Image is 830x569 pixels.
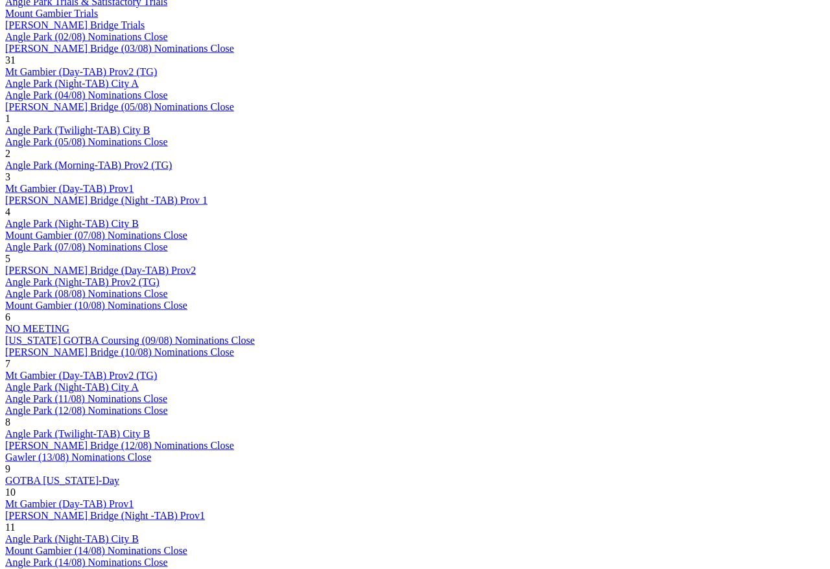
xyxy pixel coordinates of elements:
[5,148,10,159] span: 2
[5,8,98,19] a: Mount Gambier Trials
[5,66,157,77] a: Mt Gambier (Day-TAB) Prov2 (TG)
[5,335,255,346] a: [US_STATE] GOTBA Coursing (09/08) Nominations Close
[5,230,187,241] a: Mount Gambier (07/08) Nominations Close
[5,487,16,498] span: 10
[5,183,134,194] a: Mt Gambier (Day-TAB) Prov1
[5,557,168,568] a: Angle Park (14/08) Nominations Close
[5,545,187,556] a: Mount Gambier (14/08) Nominations Close
[5,19,145,30] a: [PERSON_NAME] Bridge Trials
[5,265,196,276] a: [PERSON_NAME] Bridge (Day-TAB) Prov2
[5,358,10,369] span: 7
[5,510,205,521] a: [PERSON_NAME] Bridge (Night -TAB) Prov1
[5,276,160,287] a: Angle Park (Night-TAB) Prov2 (TG)
[5,241,168,252] a: Angle Park (07/08) Nominations Close
[5,393,167,404] a: Angle Park (11/08) Nominations Close
[5,43,234,54] a: [PERSON_NAME] Bridge (03/08) Nominations Close
[5,78,139,89] a: Angle Park (Night-TAB) City A
[5,440,234,451] a: [PERSON_NAME] Bridge (12/08) Nominations Close
[5,417,10,428] span: 8
[5,311,10,322] span: 6
[5,346,234,357] a: [PERSON_NAME] Bridge (10/08) Nominations Close
[5,498,134,509] a: Mt Gambier (Day-TAB) Prov1
[5,475,119,486] a: GOTBA [US_STATE]-Day
[5,452,151,463] a: Gawler (13/08) Nominations Close
[5,463,10,474] span: 9
[5,90,168,101] a: Angle Park (04/08) Nominations Close
[5,101,234,112] a: [PERSON_NAME] Bridge (05/08) Nominations Close
[5,288,168,299] a: Angle Park (08/08) Nominations Close
[5,206,10,217] span: 4
[5,323,69,334] a: NO MEETING
[5,428,150,439] a: Angle Park (Twilight-TAB) City B
[5,218,139,229] a: Angle Park (Night-TAB) City B
[5,54,16,66] span: 31
[5,160,172,171] a: Angle Park (Morning-TAB) Prov2 (TG)
[5,405,168,416] a: Angle Park (12/08) Nominations Close
[5,370,157,381] a: Mt Gambier (Day-TAB) Prov2 (TG)
[5,171,10,182] span: 3
[5,381,139,393] a: Angle Park (Night-TAB) City A
[5,533,139,544] a: Angle Park (Night-TAB) City B
[5,31,168,42] a: Angle Park (02/08) Nominations Close
[5,195,207,206] a: [PERSON_NAME] Bridge (Night -TAB) Prov 1
[5,522,15,533] span: 11
[5,136,168,147] a: Angle Park (05/08) Nominations Close
[5,125,150,136] a: Angle Park (Twilight-TAB) City B
[5,113,10,124] span: 1
[5,300,187,311] a: Mount Gambier (10/08) Nominations Close
[5,253,10,264] span: 5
